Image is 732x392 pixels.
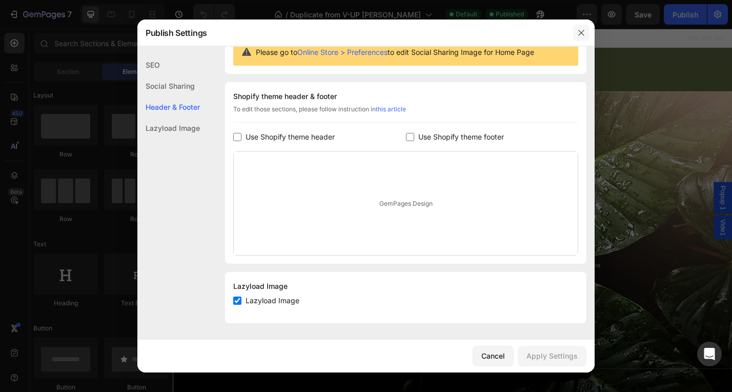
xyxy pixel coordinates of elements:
[600,172,610,199] span: Popup 1
[137,19,568,46] div: Publish Settings
[37,322,217,338] p: ¡QUIERO MI V-UP CON ENVÍO GRATIS!
[67,290,227,301] strong: tengas energía durante todo el día.
[418,131,504,143] span: Use Shopify theme footer
[697,342,722,366] div: Open Intercom Messenger
[12,311,243,348] button: <p>¡QUIERO MI V-UP CON ENVÍO GRATIS!</p>
[233,105,578,123] div: To edit those sections, please follow instruction in
[137,117,200,139] div: Lazyload Image
[1,147,254,239] p: respaldado por la ciencia y el
[297,48,388,56] a: Online Store > Preferences
[37,356,217,374] img: gempages_541512858731545712-a90caa58-3205-470a-8631-c2d64f98dd52.svg
[137,96,200,117] div: Header & Footer
[526,350,578,361] div: Apply Settings
[600,209,610,228] span: Vide1
[233,280,578,292] div: Lazyload Image
[418,29,446,47] div: 39
[481,350,505,361] div: Cancel
[416,256,470,264] div: Drop element here
[376,105,406,113] a: this article
[246,295,299,307] span: Lazyload Image
[124,216,242,239] u: Dr. Canencio
[374,29,401,47] div: 22
[246,131,335,143] span: Use Shopify theme header
[1,147,190,215] strong: El secreto para una mente clara y enfocada,
[137,54,200,75] div: SEO
[1,32,348,57] p: Envío en los próximos:
[137,75,200,96] div: Social Sharing
[518,346,586,366] button: Apply Settings
[374,47,401,61] p: Min
[473,346,514,366] button: Cancel
[1,251,254,302] p: Una combinación poderosa que mejora tu enfoque para que seas más productivo y combate la fatiga p...
[233,90,578,103] div: Shopify theme header & footer
[418,47,446,61] p: seg
[234,152,578,255] div: GemPages Design
[172,36,227,53] u: GRATIS
[256,47,534,57] span: Please go to to edit Social Sharing Image for Home Page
